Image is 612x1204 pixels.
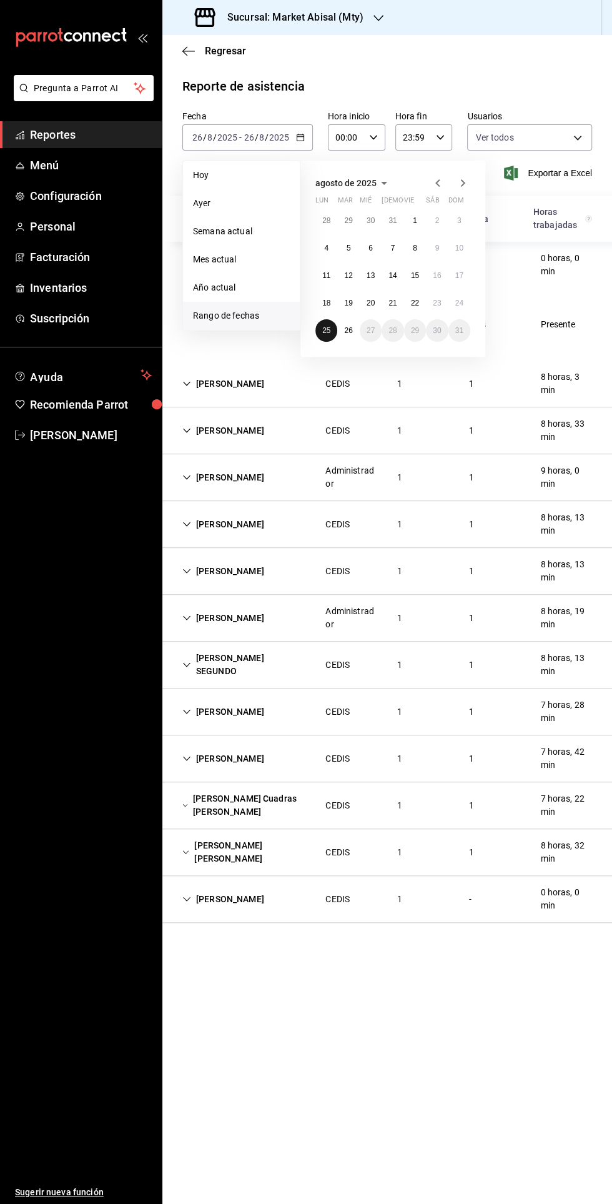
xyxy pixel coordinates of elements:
button: 20 de agosto de 2025 [360,292,382,314]
div: Head [162,196,612,242]
div: CEDIS [325,846,350,859]
div: Cell [172,513,274,536]
span: / [254,132,258,142]
abbr: 21 de agosto de 2025 [388,299,397,307]
span: Mes actual [193,253,290,266]
button: 15 de agosto de 2025 [404,264,426,287]
div: Container [162,196,612,923]
button: 31 de agosto de 2025 [448,319,470,342]
span: - [239,132,242,142]
h3: Sucursal: Market Abisal (Mty) [217,10,363,25]
div: Cell [459,794,484,817]
abbr: 28 de julio de 2025 [322,216,330,225]
button: 28 de agosto de 2025 [382,319,403,342]
div: Row [162,407,612,454]
div: Cell [172,834,315,870]
a: Pregunta a Parrot AI [9,91,154,104]
button: open_drawer_menu [137,32,147,42]
div: Cell [387,747,412,770]
div: Cell [315,560,360,583]
div: Cell [387,513,412,536]
div: Cell [459,513,484,536]
div: Row [162,288,612,361]
span: Configuración [30,187,152,204]
span: Inventarios [30,279,152,296]
span: Exportar a Excel [506,166,592,181]
div: Cell [530,694,602,730]
button: 10 de agosto de 2025 [448,237,470,259]
div: Cell [172,254,274,277]
div: Cell [315,419,360,442]
button: 9 de agosto de 2025 [426,237,448,259]
abbr: 1 de agosto de 2025 [413,216,417,225]
button: Regresar [182,45,246,57]
button: 19 de agosto de 2025 [337,292,359,314]
div: Cell [172,419,274,442]
abbr: 12 de agosto de 2025 [344,271,352,280]
div: HeadCell [523,201,602,237]
div: Administrador [325,605,377,631]
button: 24 de agosto de 2025 [448,292,470,314]
button: 6 de agosto de 2025 [360,237,382,259]
button: 27 de agosto de 2025 [360,319,382,342]
div: Cell [530,247,602,283]
span: Rango de fechas [193,309,290,322]
div: Row [162,642,612,689]
div: Cell [530,740,602,777]
span: Pregunta a Parrot AI [34,82,134,95]
abbr: 4 de agosto de 2025 [324,244,328,252]
abbr: 15 de agosto de 2025 [411,271,419,280]
div: CEDIS [325,518,350,531]
div: Cell [172,700,274,724]
abbr: 13 de agosto de 2025 [367,271,375,280]
div: Cell [315,794,360,817]
button: 30 de julio de 2025 [360,209,382,232]
div: Row [162,501,612,548]
div: Cell [387,794,412,817]
button: 23 de agosto de 2025 [426,292,448,314]
div: Cell [387,560,412,583]
input: -- [207,132,213,142]
div: Cell [315,841,360,864]
div: Row [162,595,612,642]
abbr: 28 de agosto de 2025 [388,326,397,335]
abbr: 27 de agosto de 2025 [367,326,375,335]
div: CEDIS [325,377,350,391]
div: Cell [459,466,484,489]
span: / [265,132,269,142]
button: 31 de julio de 2025 [382,209,403,232]
abbr: viernes [404,196,414,209]
abbr: 22 de agosto de 2025 [411,299,419,307]
div: Cell [459,654,484,677]
span: Semana actual [193,225,290,238]
span: agosto de 2025 [315,178,377,188]
div: Row [162,876,612,923]
div: CEDIS [325,752,350,765]
button: 30 de agosto de 2025 [426,319,448,342]
div: Row [162,782,612,829]
span: Sugerir nueva función [15,1186,152,1199]
div: CEDIS [325,893,350,906]
div: Cell [530,600,602,636]
button: 11 de agosto de 2025 [315,264,337,287]
span: Reportes [30,126,152,143]
button: agosto de 2025 [315,176,392,191]
div: Cell [530,787,602,823]
div: Cell [172,888,274,911]
div: Cell [315,700,360,724]
button: 3 de agosto de 2025 [448,209,470,232]
div: CEDIS [325,565,350,578]
div: Cell [387,419,412,442]
div: Cell [172,747,274,770]
div: Cell [387,654,412,677]
div: Cell [530,834,602,870]
span: / [203,132,207,142]
div: Cell [315,372,360,396]
div: Cell [387,700,412,724]
button: 16 de agosto de 2025 [426,264,448,287]
label: Hora fin [395,112,453,121]
div: Reporte de asistencia [182,77,305,96]
div: Cell [459,888,481,911]
abbr: miércoles [360,196,372,209]
button: 22 de agosto de 2025 [404,292,426,314]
